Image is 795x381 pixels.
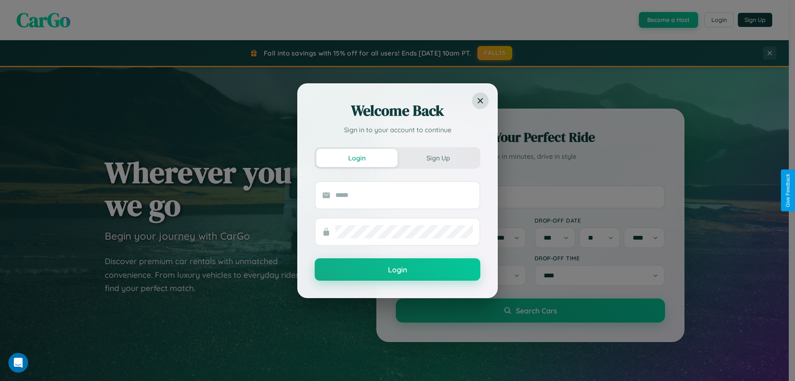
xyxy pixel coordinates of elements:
[315,101,480,121] h2: Welcome Back
[397,149,479,167] button: Sign Up
[316,149,397,167] button: Login
[315,125,480,135] p: Sign in to your account to continue
[8,353,28,373] iframe: Intercom live chat
[785,174,791,207] div: Give Feedback
[315,258,480,281] button: Login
